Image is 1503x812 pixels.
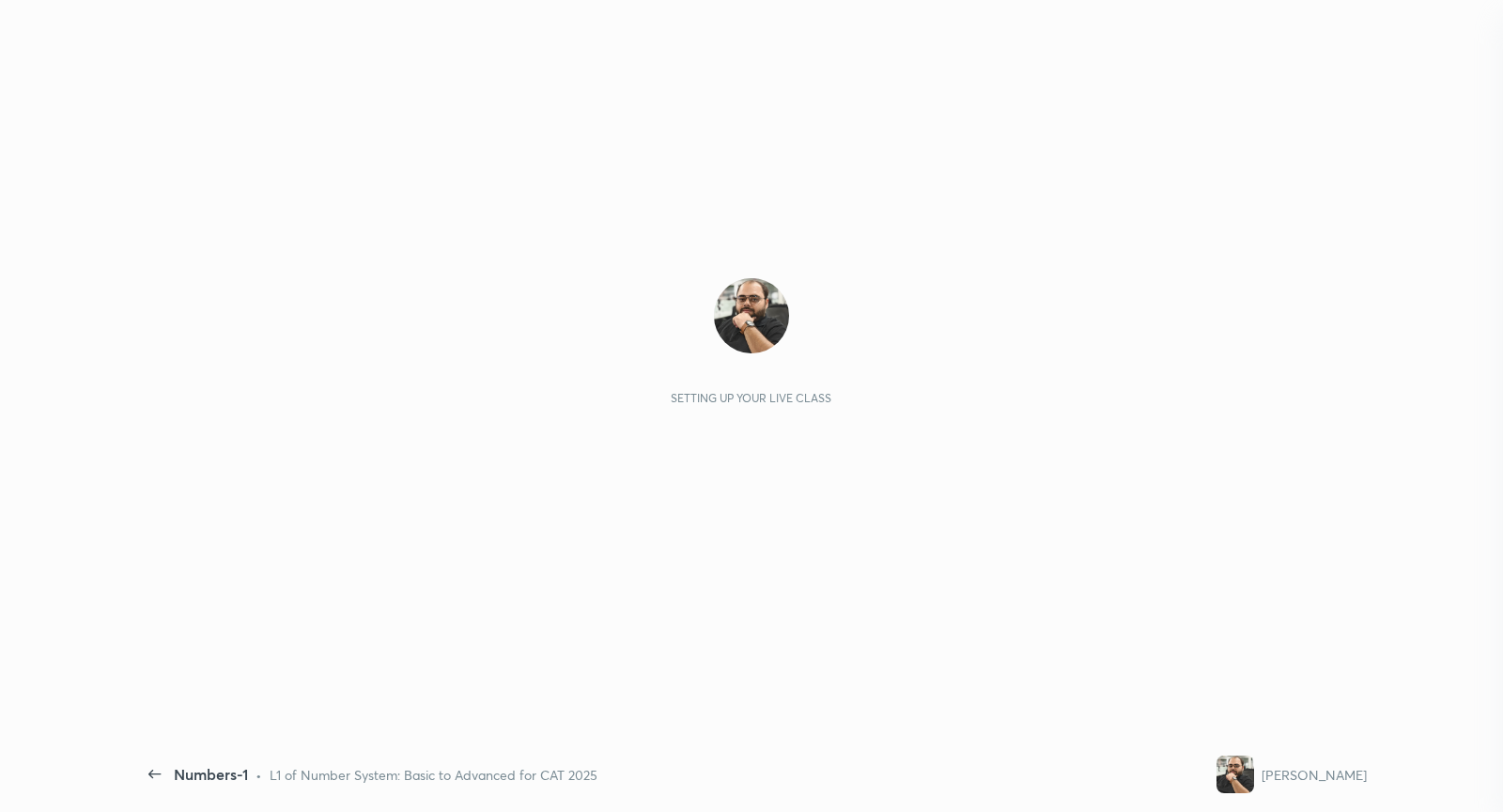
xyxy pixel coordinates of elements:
[714,278,789,353] img: bad56c3316c442d8a1c485f4e6202bca.jpg
[174,763,248,786] div: Numbers-1
[256,765,262,785] div: •
[671,391,831,405] div: Setting up your live class
[1216,756,1254,793] img: bad56c3316c442d8a1c485f4e6202bca.jpg
[270,765,597,785] div: L1 of Number System: Basic to Advanced for CAT 2025
[1262,765,1367,785] div: [PERSON_NAME]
